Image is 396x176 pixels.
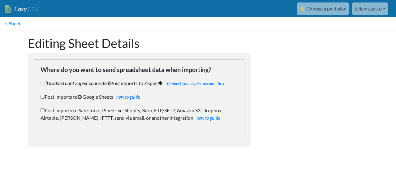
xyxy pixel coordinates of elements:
[196,115,220,121] a: how to guide
[28,36,251,51] h1: Editing Sheet Details
[352,2,388,15] a: julianrazetto
[297,2,349,15] a: ⭐ Choose a paid plan
[27,5,39,13] span: CSV
[164,81,225,86] span: -
[41,66,238,73] h4: Where do you want to send spreadsheet data when importing?
[116,94,140,100] a: how to guide
[41,79,238,87] label: Post imports to Zapier
[41,107,238,122] label: Post imports to Salesforce, Pipedrive, Shopify, Xero, FTP/SFTP, Amazon S3, Dropbox, Airtable, [PE...
[167,81,225,86] a: Connect your Zapier account first
[41,108,45,112] input: Post imports to Salesforce, Pipedrive, Shopify, Xero, FTP/SFTP, Amazon S3, Dropbox, Airtable, [PE...
[41,95,45,99] input: Post imports toGoogle Sheetshow to guide
[45,80,110,86] i: (Disabled until Zapier connected)
[5,2,39,15] a: EasyCSV
[41,81,45,85] input: (Disabled until Zapier connected)Post imports to Zapier -Connect your Zapier account first
[41,93,238,101] label: Post imports to Google Sheets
